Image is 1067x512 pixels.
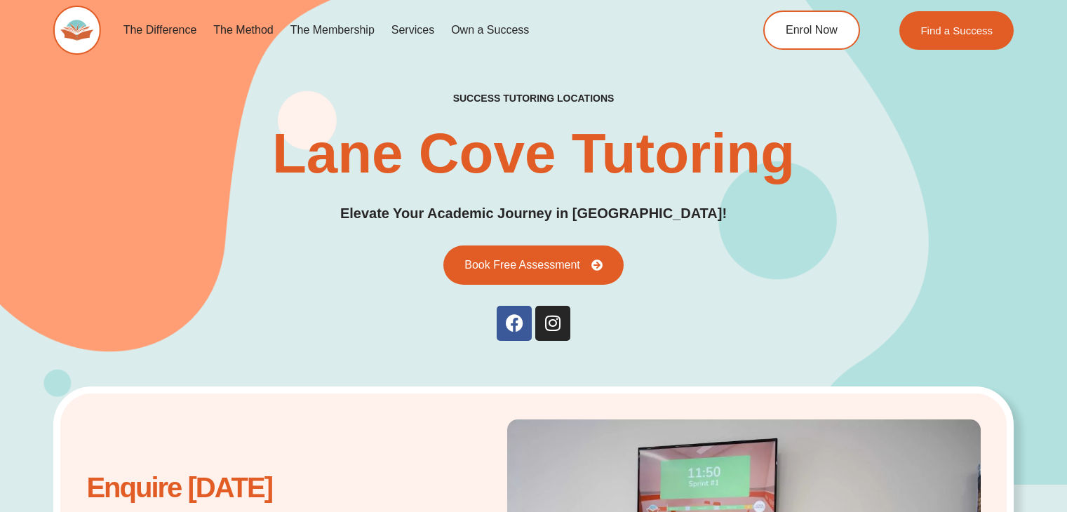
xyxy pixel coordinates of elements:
[786,25,838,36] span: Enrol Now
[272,126,795,182] h1: Lane Cove Tutoring
[282,14,383,46] a: The Membership
[383,14,443,46] a: Services
[340,203,727,224] p: Elevate Your Academic Journey in [GEOGRAPHIC_DATA]!
[86,479,408,497] h2: Enquire [DATE]
[443,245,624,285] a: Book Free Assessment
[115,14,709,46] nav: Menu
[443,14,537,46] a: Own a Success
[920,25,993,36] span: Find a Success
[205,14,281,46] a: The Method
[763,11,860,50] a: Enrol Now
[453,92,615,105] h2: success tutoring locations
[464,260,580,271] span: Book Free Assessment
[899,11,1014,50] a: Find a Success
[115,14,206,46] a: The Difference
